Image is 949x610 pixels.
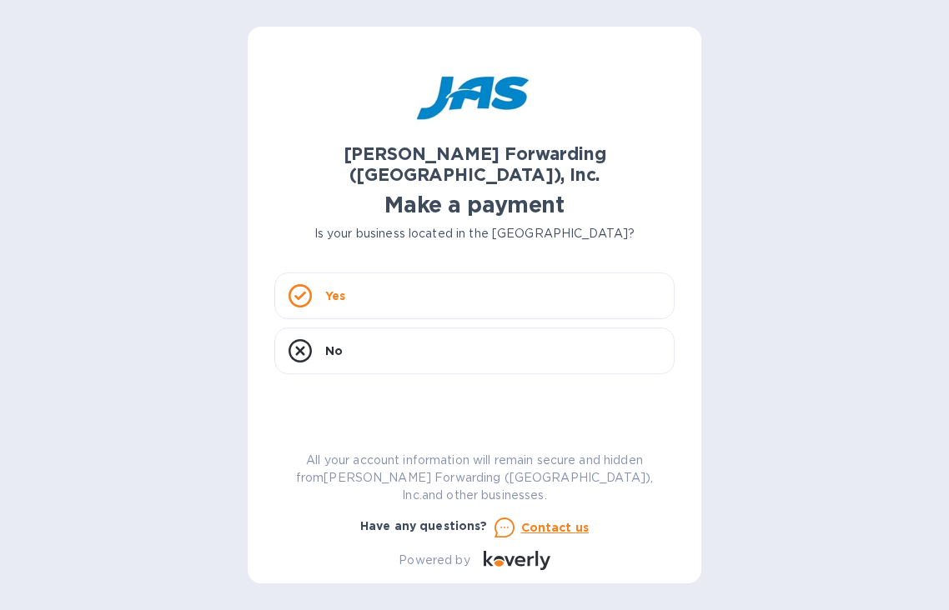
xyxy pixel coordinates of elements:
p: Yes [325,287,345,304]
b: Have any questions? [360,519,488,532]
b: [PERSON_NAME] Forwarding ([GEOGRAPHIC_DATA]), Inc. [344,143,606,185]
p: Is your business located in the [GEOGRAPHIC_DATA]? [274,225,675,242]
h1: Make a payment [274,192,675,218]
p: No [325,342,343,359]
p: Powered by [399,552,469,569]
p: All your account information will remain secure and hidden from [PERSON_NAME] Forwarding ([GEOGRA... [274,452,675,504]
u: Contact us [521,521,590,534]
